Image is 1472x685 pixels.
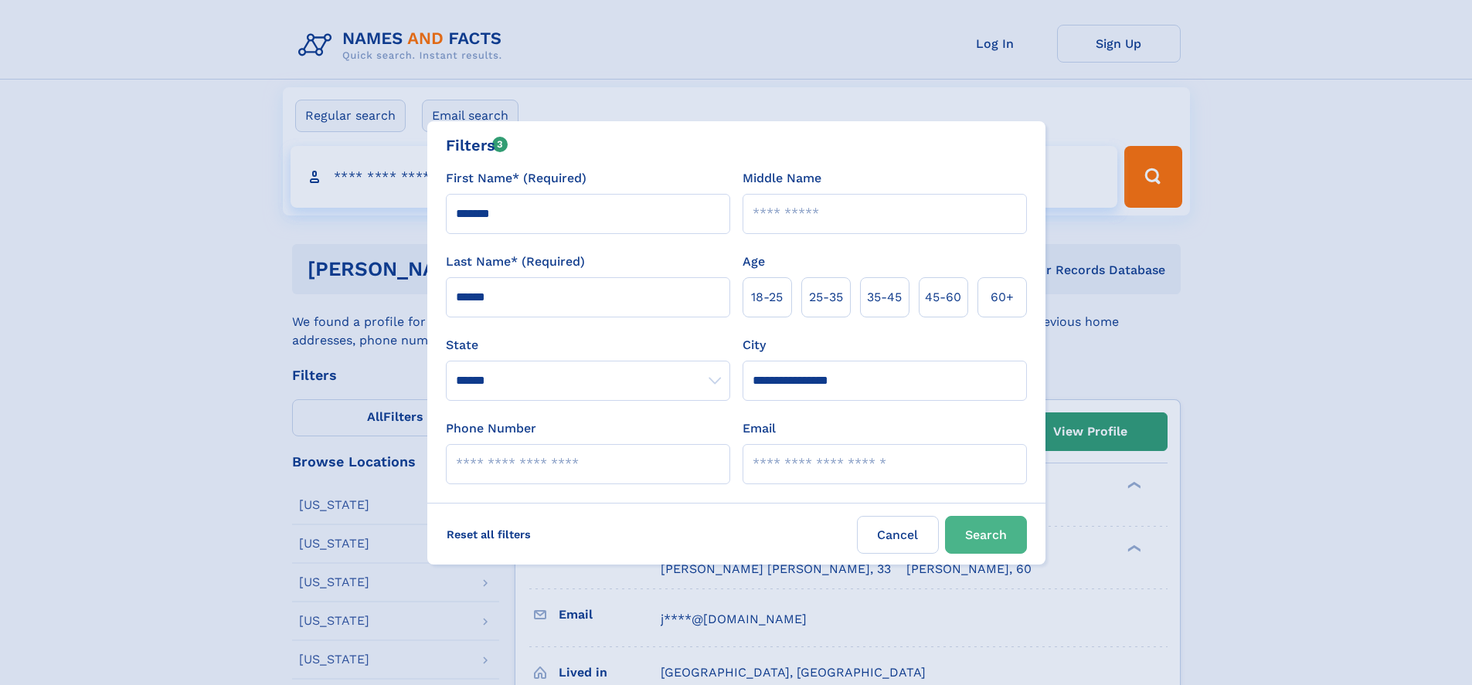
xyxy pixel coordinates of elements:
[446,134,508,157] div: Filters
[925,288,961,307] span: 45‑60
[809,288,843,307] span: 25‑35
[991,288,1014,307] span: 60+
[437,516,541,553] label: Reset all filters
[751,288,783,307] span: 18‑25
[446,253,585,271] label: Last Name* (Required)
[743,419,776,438] label: Email
[857,516,939,554] label: Cancel
[743,336,766,354] label: City
[945,516,1027,554] button: Search
[446,169,586,188] label: First Name* (Required)
[446,419,536,438] label: Phone Number
[446,336,730,354] label: State
[867,288,902,307] span: 35‑45
[743,253,765,271] label: Age
[743,169,821,188] label: Middle Name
